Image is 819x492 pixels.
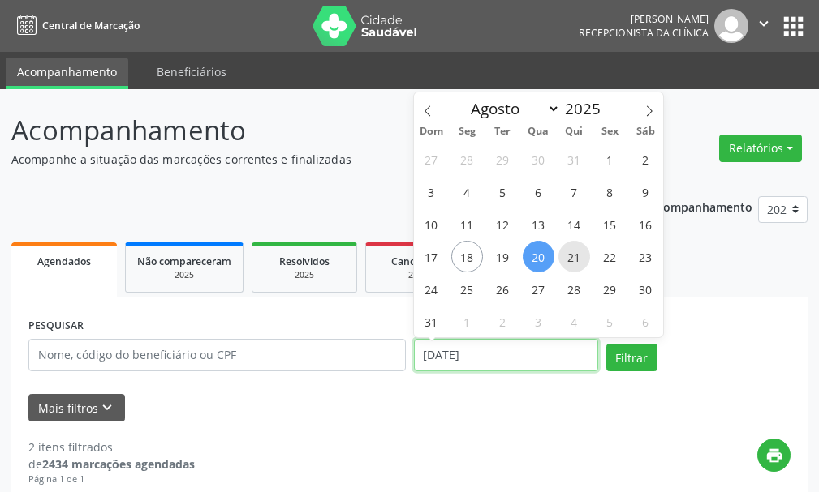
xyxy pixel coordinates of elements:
span: Agosto 24, 2025 [416,273,447,305]
span: Julho 28, 2025 [451,143,483,175]
p: Acompanhe a situação das marcações correntes e finalizadas [11,151,569,168]
span: Agosto 1, 2025 [594,143,626,175]
span: Agosto 2, 2025 [630,143,662,175]
span: Sáb [627,126,663,137]
span: Agosto 18, 2025 [451,241,483,272]
input: Year [560,98,614,119]
label: PESQUISAR [28,314,84,339]
span: Agosto 11, 2025 [451,208,483,240]
span: Sex [592,126,627,137]
input: Selecione um intervalo [414,339,598,371]
span: Qui [556,126,592,137]
span: Dom [414,126,450,137]
p: Acompanhamento [11,110,569,151]
input: Nome, código do beneficiário ou CPF [28,339,406,371]
span: Recepcionista da clínica [579,26,709,40]
span: Seg [449,126,485,137]
span: Agosto 30, 2025 [630,273,662,305]
div: 2025 [137,269,231,281]
span: Central de Marcação [42,19,140,32]
span: Agosto 17, 2025 [416,241,447,272]
span: Agosto 27, 2025 [523,273,554,305]
i:  [755,15,773,32]
span: Agendados [37,255,91,268]
span: Setembro 6, 2025 [630,306,662,337]
span: Agosto 6, 2025 [523,176,554,207]
button: Relatórios [719,135,802,162]
span: Agosto 5, 2025 [487,176,519,207]
span: Agosto 10, 2025 [416,208,447,240]
a: Central de Marcação [11,12,140,39]
div: Página 1 de 1 [28,473,195,486]
span: Agosto 14, 2025 [558,208,590,240]
span: Agosto 20, 2025 [523,241,554,272]
span: Agosto 7, 2025 [558,176,590,207]
span: Agosto 28, 2025 [558,273,590,305]
span: Agosto 23, 2025 [630,241,662,272]
button:  [748,9,779,43]
div: de [28,456,195,473]
span: Agosto 29, 2025 [594,273,626,305]
span: Agosto 31, 2025 [416,306,447,337]
span: Setembro 3, 2025 [523,306,554,337]
button: apps [779,12,808,41]
span: Julho 30, 2025 [523,143,554,175]
i: keyboard_arrow_down [98,399,116,417]
div: 2025 [377,269,459,281]
span: Julho 31, 2025 [558,143,590,175]
span: Qua [520,126,556,137]
span: Não compareceram [137,255,231,268]
div: 2 itens filtrados [28,439,195,456]
div: 2025 [264,269,345,281]
span: Setembro 2, 2025 [487,306,519,337]
span: Ter [485,126,520,137]
span: Agosto 12, 2025 [487,208,519,240]
span: Agosto 21, 2025 [558,241,590,272]
select: Month [463,97,561,120]
a: Beneficiários [145,58,238,86]
span: Setembro 1, 2025 [451,306,483,337]
span: Agosto 26, 2025 [487,273,519,305]
button: Filtrar [606,344,657,371]
span: Agosto 9, 2025 [630,176,662,207]
img: img [714,9,748,43]
span: Resolvidos [279,255,330,268]
span: Agosto 15, 2025 [594,208,626,240]
span: Agosto 22, 2025 [594,241,626,272]
span: Setembro 4, 2025 [558,306,590,337]
i: print [765,447,783,464]
span: Agosto 25, 2025 [451,273,483,305]
button: Mais filtroskeyboard_arrow_down [28,394,125,422]
span: Agosto 3, 2025 [416,176,447,207]
span: Agosto 16, 2025 [630,208,662,240]
strong: 2434 marcações agendadas [42,456,195,472]
span: Setembro 5, 2025 [594,306,626,337]
div: [PERSON_NAME] [579,12,709,26]
span: Agosto 19, 2025 [487,241,519,272]
span: Julho 27, 2025 [416,143,447,175]
p: Ano de acompanhamento [609,196,752,216]
button: print [757,439,791,472]
span: Agosto 13, 2025 [523,208,554,240]
span: Julho 29, 2025 [487,143,519,175]
span: Agosto 4, 2025 [451,176,483,207]
span: Cancelados [391,255,446,268]
a: Acompanhamento [6,58,128,89]
span: Agosto 8, 2025 [594,176,626,207]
